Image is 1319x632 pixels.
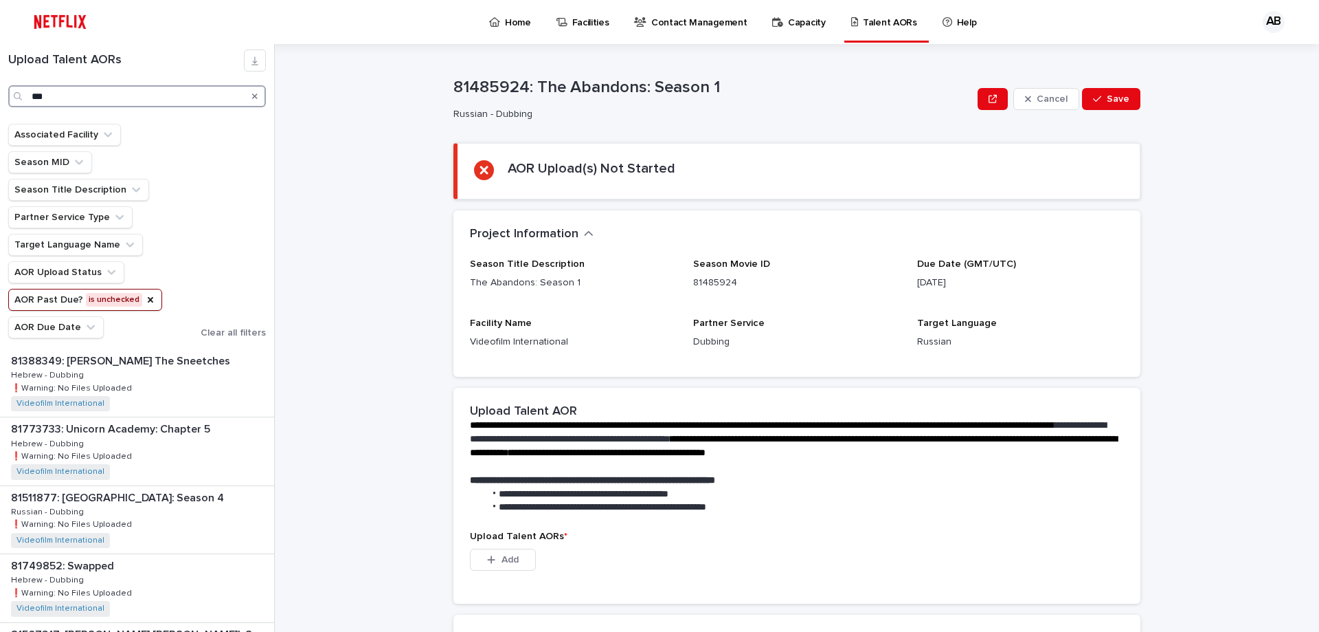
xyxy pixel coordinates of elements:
[501,555,519,565] span: Add
[11,449,135,461] p: ❗️Warning: No Files Uploaded
[917,276,1124,290] p: [DATE]
[8,234,143,256] button: Target Language Name
[11,381,135,393] p: ❗️Warning: No Files Uploaded
[11,586,135,598] p: ❗️Warning: No Files Uploaded
[8,124,121,146] button: Associated Facility
[11,557,117,573] p: 81749852: Swapped
[16,536,104,545] a: Videofilm International
[8,85,266,107] input: Search
[470,227,594,242] button: Project Information
[1082,88,1140,110] button: Save
[11,573,87,585] p: Hebrew - Dubbing
[8,261,124,283] button: AOR Upload Status
[11,352,233,368] p: 81388349: [PERSON_NAME] The Sneetches
[190,328,266,338] button: Clear all filters
[453,109,967,120] p: Russian - Dubbing
[11,489,227,505] p: 81511877: [GEOGRAPHIC_DATA]: Season 4
[470,259,585,269] span: Season Title Description
[508,160,675,177] h2: AOR Upload(s) Not Started
[16,399,104,408] a: Videofilm International
[470,318,532,328] span: Facility Name
[8,316,104,338] button: AOR Due Date
[917,318,997,328] span: Target Language
[470,404,577,419] h2: Upload Talent AOR
[1263,11,1285,33] div: AB
[16,467,104,477] a: Videofilm International
[693,335,900,349] p: Dubbing
[27,8,93,36] img: ifQbXi3ZQGMSEF7WDB7W
[693,259,770,269] span: Season Movie ID
[917,259,1016,269] span: Due Date (GMT/UTC)
[470,532,567,541] span: Upload Talent AORs
[11,517,135,530] p: ❗️Warning: No Files Uploaded
[8,151,92,173] button: Season MID
[16,604,104,613] a: Videofilm International
[470,549,536,571] button: Add
[470,276,677,290] p: The Abandons: Season 1
[470,335,677,349] p: Videofilm International
[470,227,578,242] h2: Project Information
[8,206,133,228] button: Partner Service Type
[11,437,87,449] p: Hebrew - Dubbing
[693,318,765,328] span: Partner Service
[8,289,162,311] button: AOR Past Due?
[201,328,266,338] span: Clear all filters
[11,368,87,380] p: Hebrew - Dubbing
[1013,88,1079,110] button: Cancel
[693,276,900,290] p: 81485924
[1037,94,1068,104] span: Cancel
[453,78,972,98] p: 81485924: The Abandons: Season 1
[1107,94,1129,104] span: Save
[8,53,244,68] h1: Upload Talent AORs
[917,335,1124,349] p: Russian
[11,420,213,436] p: 81773733: Unicorn Academy: Chapter 5
[11,505,87,517] p: Russian - Dubbing
[8,179,149,201] button: Season Title Description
